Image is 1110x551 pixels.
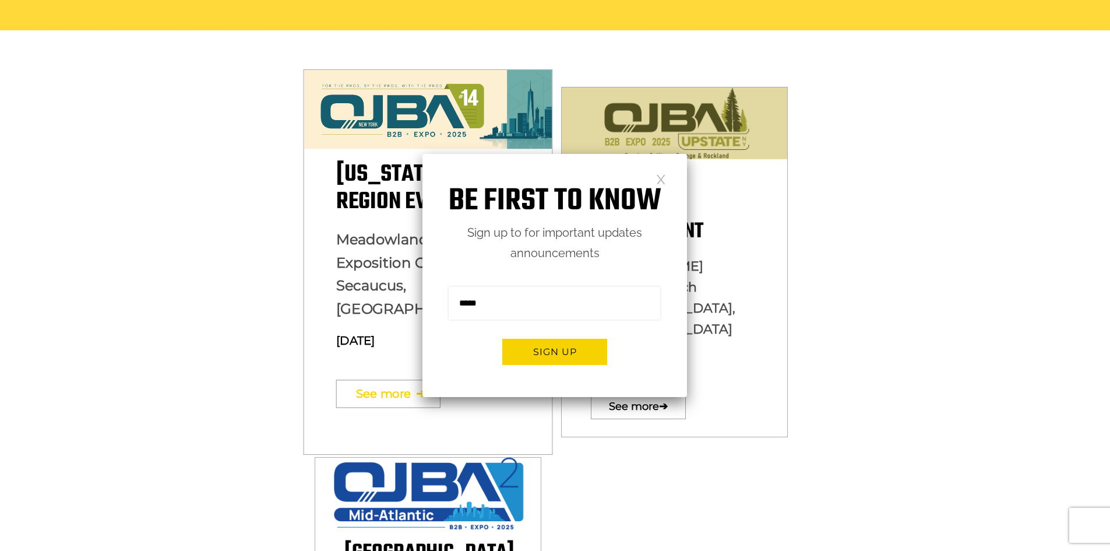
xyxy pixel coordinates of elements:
span: [DATE] [336,334,375,348]
button: Sign up [502,339,607,365]
span: Meadowlands Exposition Center Secaucus, [GEOGRAPHIC_DATA] [336,231,491,318]
span: [US_STATE] Region Event [336,156,459,220]
span: ➔ [415,374,425,414]
a: See more➔ [591,394,686,419]
p: Sign up to for important updates announcements [422,223,687,264]
a: Close [656,174,666,184]
h1: Be first to know [422,183,687,220]
span: ➔ [659,388,668,425]
a: See more➔ [336,380,440,408]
